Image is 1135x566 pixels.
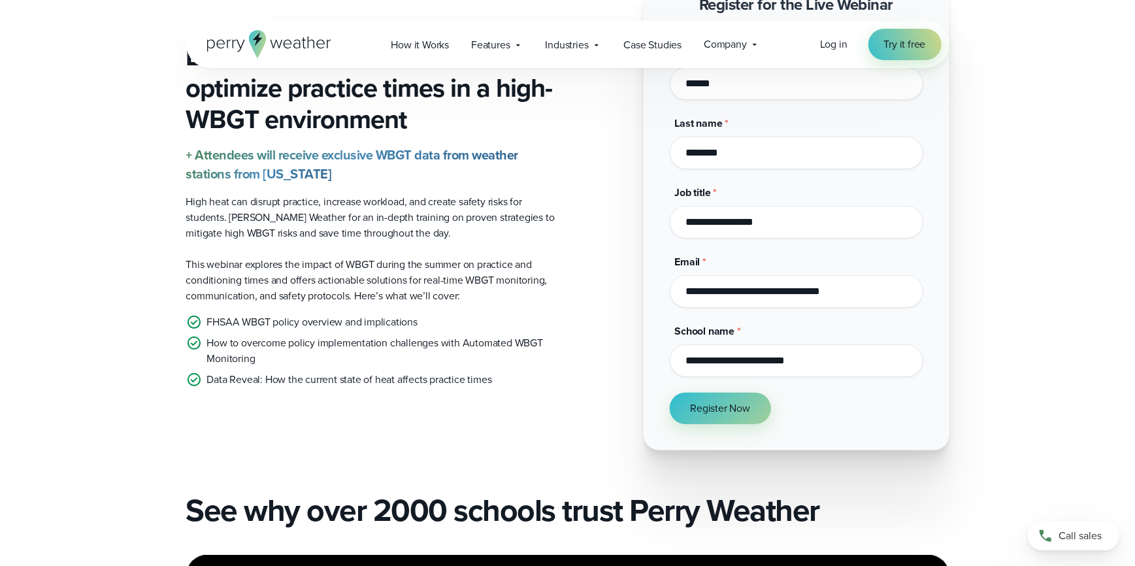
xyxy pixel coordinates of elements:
[471,37,510,53] span: Features
[613,31,693,58] a: Case Studies
[670,393,772,424] button: Register Now
[186,257,557,304] p: This webinar explores the impact of WBGT during the summer on practice and conditioning times and...
[186,194,557,241] p: High heat can disrupt practice, increase workload, and create safety risks for students. [PERSON_...
[186,41,557,135] h3: Learn how to save time and optimize practice times in a high-WBGT environment
[691,401,751,416] span: Register Now
[820,37,847,52] a: Log in
[704,37,747,52] span: Company
[624,37,682,53] span: Case Studies
[675,116,723,131] span: Last name
[207,372,492,388] p: Data Reveal: How the current state of heat affects practice times
[391,37,450,53] span: How it Works
[1028,522,1119,550] a: Call sales
[675,324,735,339] span: School name
[675,254,700,269] span: Email
[1059,528,1102,544] span: Call sales
[207,314,418,330] p: FHSAA WBGT policy overview and implications
[884,37,926,52] span: Try it free
[207,335,557,367] p: How to overcome policy implementation challenges with Automated WBGT Monitoring
[868,29,942,60] a: Try it free
[186,492,949,529] h2: See why over 2000 schools trust Perry Weather
[380,31,461,58] a: How it Works
[546,37,589,53] span: Industries
[186,145,519,184] strong: + Attendees will receive exclusive WBGT data from weather stations from [US_STATE]
[675,185,711,200] span: Job title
